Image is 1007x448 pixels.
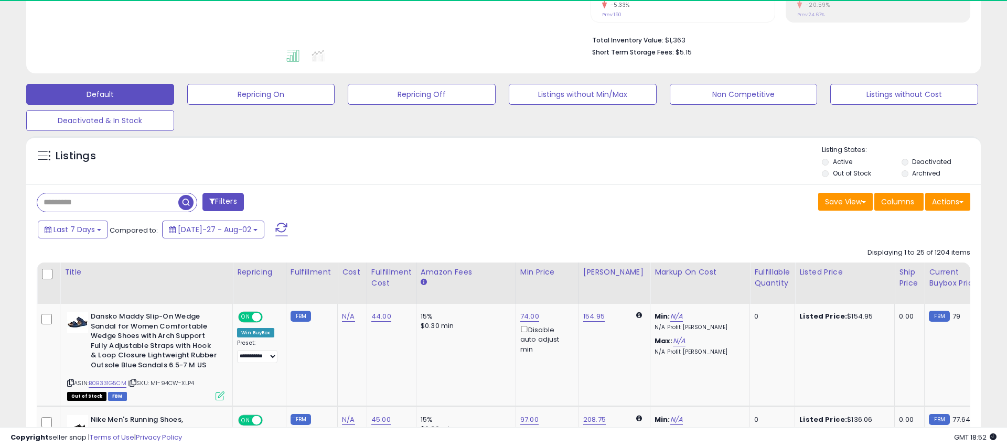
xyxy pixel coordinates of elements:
[602,12,622,18] small: Prev: 150
[342,311,355,322] a: N/A
[925,193,970,211] button: Actions
[881,196,914,207] span: Columns
[237,340,278,363] div: Preset:
[818,193,873,211] button: Save View
[128,379,194,387] span: | SKU: MI-94CW-XLP4
[673,336,685,346] a: N/A
[802,1,830,9] small: -20.59%
[867,248,970,258] div: Displaying 1 to 25 of 1204 items
[799,267,890,278] div: Listed Price
[797,12,824,18] small: Prev: 24.67%
[67,392,106,401] span: All listings that are currently out of stock and unavailable for purchase on Amazon
[899,267,920,289] div: Ship Price
[421,312,508,321] div: 15%
[899,312,916,321] div: 0.00
[929,414,949,425] small: FBM
[799,415,886,424] div: $136.06
[607,1,630,9] small: -5.33%
[655,336,673,346] b: Max:
[67,312,224,399] div: ASIN:
[342,267,362,278] div: Cost
[371,267,412,289] div: Fulfillment Cost
[650,263,750,304] th: The percentage added to the cost of goods (COGS) that forms the calculator for Min & Max prices.
[655,267,745,278] div: Markup on Cost
[237,328,274,337] div: Win BuyBox
[90,432,134,442] a: Terms of Use
[833,169,871,178] label: Out of Stock
[754,415,787,424] div: 0
[110,225,158,235] span: Compared to:
[592,48,674,57] b: Short Term Storage Fees:
[912,169,940,178] label: Archived
[754,267,790,289] div: Fulfillable Quantity
[583,311,605,322] a: 154.95
[261,313,278,322] span: OFF
[670,414,683,425] a: N/A
[291,311,311,322] small: FBM
[421,321,508,331] div: $0.30 min
[187,84,335,105] button: Repricing On
[655,324,742,331] p: N/A Profit [PERSON_NAME]
[371,311,391,322] a: 44.00
[348,84,496,105] button: Repricing Off
[26,110,174,131] button: Deactivated & In Stock
[912,157,951,166] label: Deactivated
[53,224,95,235] span: Last 7 Days
[799,312,886,321] div: $154.95
[136,432,182,442] a: Privacy Policy
[65,267,228,278] div: Title
[291,414,311,425] small: FBM
[952,311,960,321] span: 79
[421,278,427,287] small: Amazon Fees.
[583,267,646,278] div: [PERSON_NAME]
[239,416,252,425] span: ON
[655,348,742,356] p: N/A Profit [PERSON_NAME]
[954,432,997,442] span: 2025-08-10 18:52 GMT
[520,324,571,354] div: Disable auto adjust min
[291,267,333,278] div: Fulfillment
[91,415,218,437] b: Nike Men's Running Shoes, Multicoloured Black White, 10.5 US
[38,221,108,238] button: Last 7 Days
[520,414,539,425] a: 97.00
[822,145,980,155] p: Listing States:
[108,392,127,401] span: FBM
[67,312,88,333] img: 41oJdx9uMRL._SL40_.jpg
[67,415,88,436] img: 31pPeI-XYYL._SL40_.jpg
[592,33,962,46] li: $1,363
[874,193,924,211] button: Columns
[421,267,511,278] div: Amazon Fees
[178,224,251,235] span: [DATE]-27 - Aug-02
[655,414,670,424] b: Min:
[592,36,663,45] b: Total Inventory Value:
[676,47,692,57] span: $5.15
[10,433,182,443] div: seller snap | |
[91,312,218,373] b: Dansko Maddy Slip-On Wedge Sandal for Women Comfortable Wedge Shoes with Arch Support Fully Adjus...
[799,414,847,424] b: Listed Price:
[202,193,243,211] button: Filters
[929,267,983,289] div: Current Buybox Price
[371,414,391,425] a: 45.00
[799,311,847,321] b: Listed Price:
[509,84,657,105] button: Listings without Min/Max
[929,311,949,322] small: FBM
[952,414,971,424] span: 77.64
[162,221,264,238] button: [DATE]-27 - Aug-02
[833,157,852,166] label: Active
[670,84,818,105] button: Non Competitive
[26,84,174,105] button: Default
[830,84,978,105] button: Listings without Cost
[583,414,606,425] a: 208.75
[899,415,916,424] div: 0.00
[342,414,355,425] a: N/A
[239,313,252,322] span: ON
[89,379,126,388] a: B0B331G5CM
[421,415,508,424] div: 15%
[655,311,670,321] b: Min:
[520,311,539,322] a: 74.00
[56,149,96,163] h5: Listings
[670,311,683,322] a: N/A
[237,267,282,278] div: Repricing
[10,432,49,442] strong: Copyright
[520,267,574,278] div: Min Price
[754,312,787,321] div: 0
